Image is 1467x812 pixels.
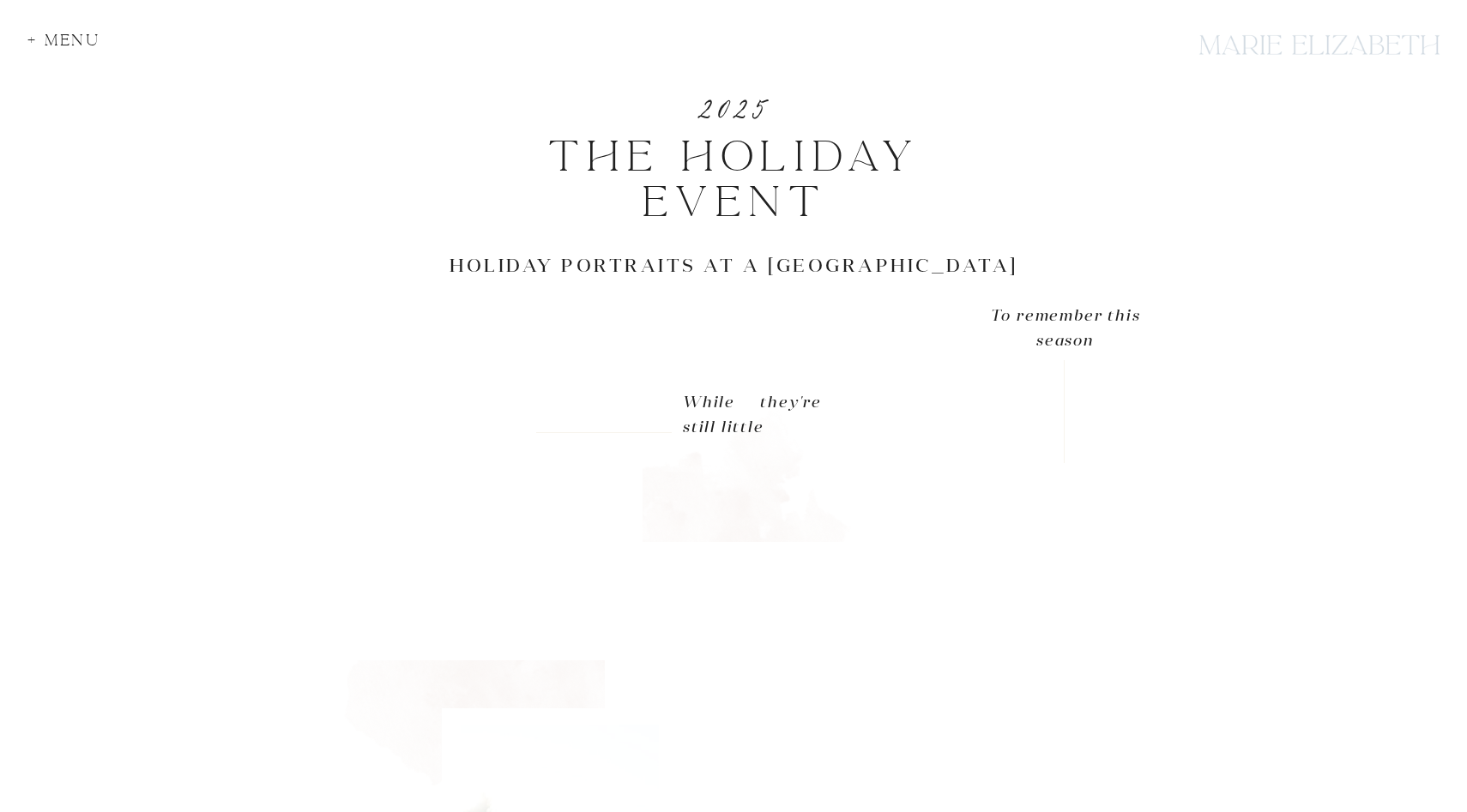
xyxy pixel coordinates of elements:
[399,135,1069,175] p: The Holiday Event
[701,59,767,135] p: 2025
[355,254,1113,280] h3: Holiday portraits at a [GEOGRAPHIC_DATA]
[682,390,821,464] p: While they're still little
[27,33,111,56] div: + Menu
[988,304,1141,353] p: To remember this season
